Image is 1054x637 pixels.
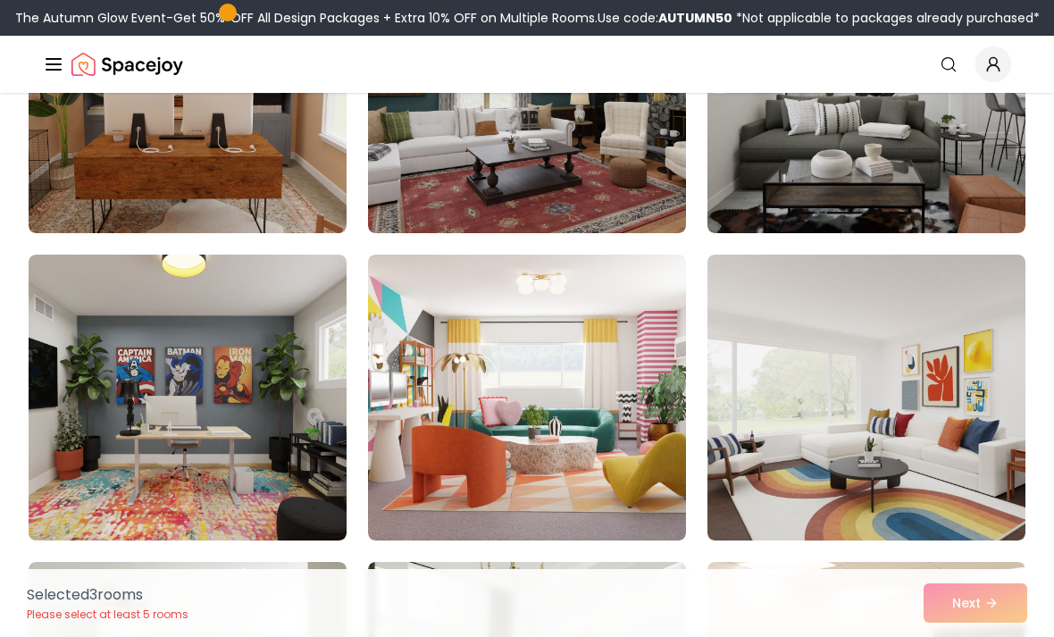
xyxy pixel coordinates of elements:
[368,255,686,541] img: Room room-92
[598,9,732,27] span: Use code:
[71,46,183,82] img: Spacejoy Logo
[27,608,188,622] p: Please select at least 5 rooms
[732,9,1040,27] span: *Not applicable to packages already purchased*
[27,584,188,606] p: Selected 3 room s
[15,9,1040,27] div: The Autumn Glow Event-Get 50% OFF All Design Packages + Extra 10% OFF on Multiple Rooms.
[71,46,183,82] a: Spacejoy
[29,255,347,541] img: Room room-91
[658,9,732,27] b: AUTUMN50
[707,255,1025,541] img: Room room-93
[43,36,1011,93] nav: Global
